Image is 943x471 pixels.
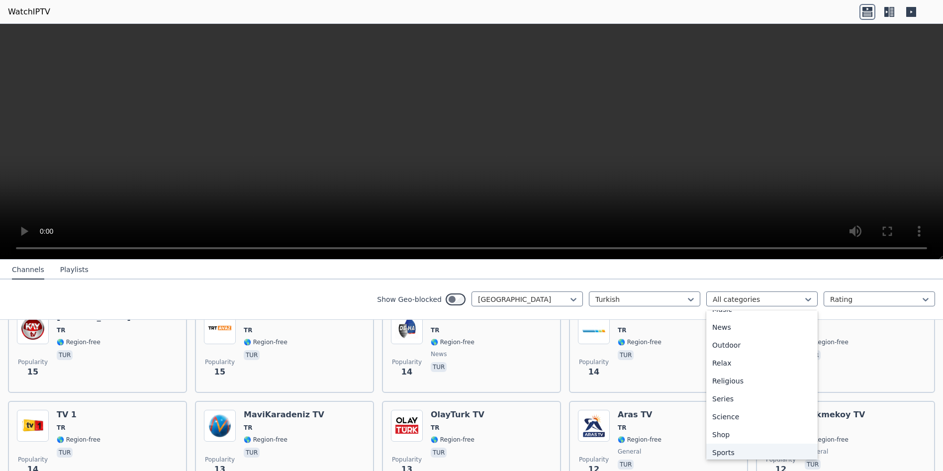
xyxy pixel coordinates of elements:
[431,338,474,346] span: 🌎 Region-free
[392,456,422,464] span: Popularity
[244,350,260,360] p: tur
[57,338,100,346] span: 🌎 Region-free
[706,390,818,408] div: Series
[57,410,100,420] h6: TV 1
[57,424,65,432] span: TR
[244,338,287,346] span: 🌎 Region-free
[431,326,439,334] span: TR
[17,312,49,344] img: Kay TV
[431,362,447,372] p: tur
[618,460,634,470] p: tur
[618,410,661,420] h6: Aras TV
[618,338,661,346] span: 🌎 Region-free
[805,460,821,470] p: tur
[431,448,447,458] p: tur
[57,436,100,444] span: 🌎 Region-free
[17,410,49,442] img: TV 1
[618,350,634,360] p: tur
[391,312,423,344] img: Deha TV
[618,424,626,432] span: TR
[618,326,626,334] span: TR
[214,366,225,378] span: 15
[706,336,818,354] div: Outdoor
[204,410,236,442] img: MaviKaradeniz TV
[204,312,236,344] img: TRT Avaz
[8,6,50,18] a: WatchIPTV
[578,410,610,442] img: Aras TV
[244,436,287,444] span: 🌎 Region-free
[57,350,73,360] p: tur
[618,436,661,444] span: 🌎 Region-free
[579,358,609,366] span: Popularity
[18,358,48,366] span: Popularity
[766,456,796,464] span: Popularity
[588,366,599,378] span: 14
[377,294,442,304] label: Show Geo-blocked
[431,410,484,420] h6: OlayTurk TV
[391,410,423,442] img: OlayTurk TV
[706,408,818,426] div: Science
[205,456,235,464] span: Popularity
[579,456,609,464] span: Popularity
[392,358,422,366] span: Popularity
[805,338,849,346] span: 🌎 Region-free
[618,448,641,456] span: general
[57,448,73,458] p: tur
[244,410,324,420] h6: MaviKaradeniz TV
[431,350,447,358] span: news
[805,436,849,444] span: 🌎 Region-free
[244,448,260,458] p: tur
[805,410,865,420] h6: Cekmekoy TV
[578,312,610,344] img: Meltem TV
[12,261,44,280] button: Channels
[244,424,252,432] span: TR
[706,426,818,444] div: Shop
[401,366,412,378] span: 14
[431,424,439,432] span: TR
[18,456,48,464] span: Popularity
[706,318,818,336] div: News
[57,326,65,334] span: TR
[706,444,818,462] div: Sports
[27,366,38,378] span: 15
[60,261,89,280] button: Playlists
[706,372,818,390] div: Religious
[706,354,818,372] div: Relax
[244,326,252,334] span: TR
[431,436,474,444] span: 🌎 Region-free
[205,358,235,366] span: Popularity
